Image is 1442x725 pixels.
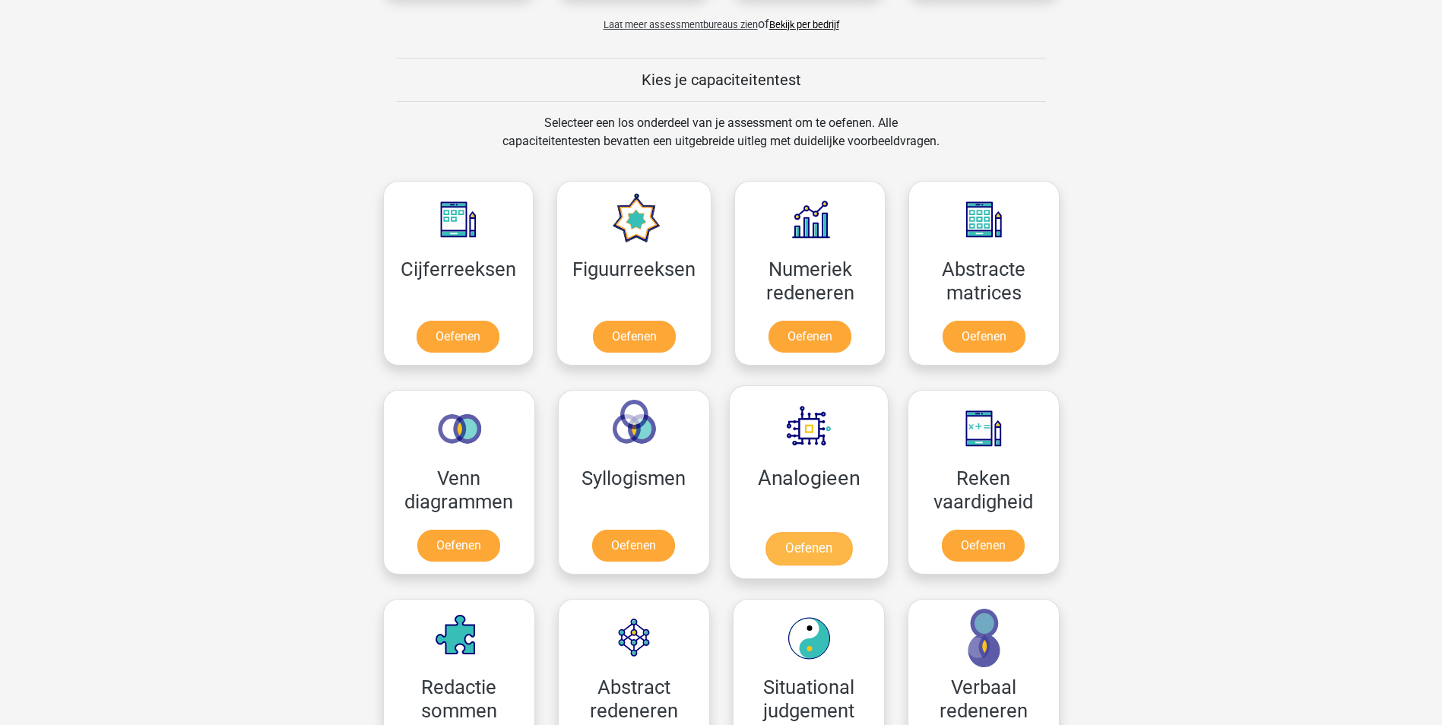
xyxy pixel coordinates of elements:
a: Oefenen [765,532,851,565]
a: Oefenen [592,530,675,562]
a: Oefenen [943,321,1025,353]
div: of [372,3,1071,33]
h5: Kies je capaciteitentest [397,71,1046,89]
div: Selecteer een los onderdeel van je assessment om te oefenen. Alle capaciteitentesten bevatten een... [488,114,954,169]
a: Bekijk per bedrijf [769,19,839,30]
span: Laat meer assessmentbureaus zien [604,19,758,30]
a: Oefenen [942,530,1025,562]
a: Oefenen [769,321,851,353]
a: Oefenen [593,321,676,353]
a: Oefenen [417,530,500,562]
a: Oefenen [417,321,499,353]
